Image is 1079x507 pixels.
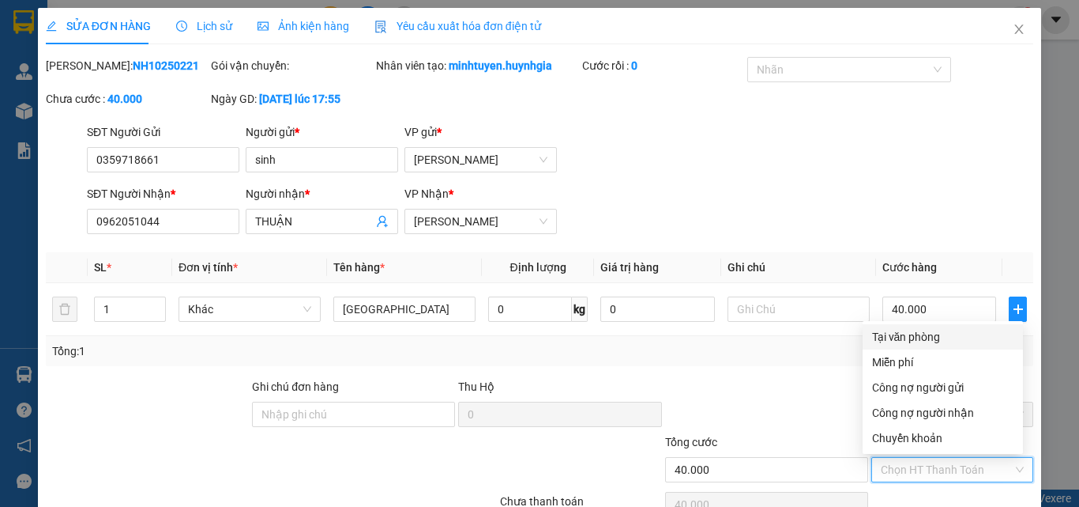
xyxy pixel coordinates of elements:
[211,57,373,74] div: Gói vận chuyển:
[1009,297,1027,322] button: plus
[188,297,311,321] span: Khác
[179,261,238,274] span: Đơn vị tính
[374,20,541,32] span: Yêu cầu xuất hóa đơn điện tử
[997,8,1041,52] button: Close
[872,404,1013,422] div: Công nợ người nhận
[52,297,77,322] button: delete
[509,261,566,274] span: Định lượng
[258,21,269,32] span: picture
[211,90,373,108] div: Ngày GD:
[374,21,387,33] img: icon
[881,458,1024,482] span: Chọn HT Thanh Toán
[449,59,552,72] b: minhtuyen.huynhgia
[863,400,1023,426] div: Cước gửi hàng sẽ được ghi vào công nợ của người nhận
[376,215,389,228] span: user-add
[246,185,398,202] div: Người nhận
[46,20,151,32] span: SỬA ĐƠN HÀNG
[404,123,557,141] div: VP gửi
[414,210,547,233] span: Phạm Ngũ Lão
[872,429,1013,447] div: Chuyển khoản
[258,20,349,32] span: Ảnh kiện hàng
[376,57,579,74] div: Nhân viên tạo:
[176,20,232,32] span: Lịch sử
[665,436,717,448] span: Tổng cước
[252,380,339,393] label: Ghi chú đơn hàng
[87,123,239,141] div: SĐT Người Gửi
[882,261,937,274] span: Cước hàng
[333,297,476,322] input: VD: Bàn, Ghế
[404,187,449,200] span: VP Nhận
[246,123,398,141] div: Người gửi
[1013,23,1025,36] span: close
[46,90,208,108] div: Chưa cước :
[872,354,1013,371] div: Miễn phí
[259,93,340,105] b: [DATE] lúc 17:55
[52,342,418,360] div: Tổng: 1
[572,297,588,322] span: kg
[582,57,744,74] div: Cước rồi :
[333,261,385,274] span: Tên hàng
[46,21,57,32] span: edit
[863,375,1023,400] div: Cước gửi hàng sẽ được ghi vào công nợ của người gửi
[107,93,142,105] b: 40.000
[414,148,547,172] span: Ninh Hòa
[727,297,870,322] input: Ghi Chú
[721,252,876,283] th: Ghi chú
[631,59,637,72] b: 0
[252,402,455,427] input: Ghi chú đơn hàng
[1009,303,1026,316] span: plus
[87,185,239,202] div: SĐT Người Nhận
[872,328,1013,346] div: Tại văn phòng
[133,59,199,72] b: NH10250221
[458,380,494,393] span: Thu Hộ
[46,57,208,74] div: [PERSON_NAME]:
[94,261,107,274] span: SL
[872,379,1013,396] div: Công nợ người gửi
[600,261,659,274] span: Giá trị hàng
[176,21,187,32] span: clock-circle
